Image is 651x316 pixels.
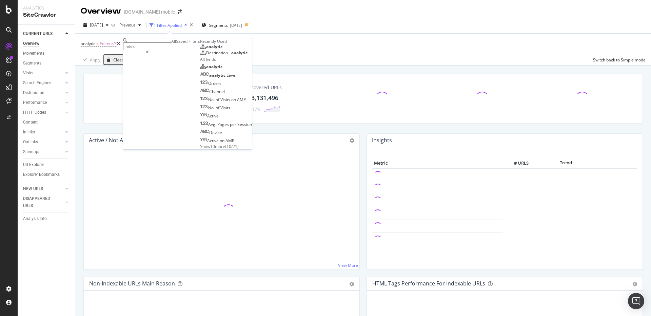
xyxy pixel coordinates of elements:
[200,144,225,149] span: Show 10 more
[350,138,354,143] i: Options
[23,50,44,57] div: Movements
[81,20,111,31] button: [DATE]
[23,79,63,87] a: Search Engines
[590,54,646,65] button: Switch back to Simple mode
[23,60,41,67] div: Segments
[209,130,222,135] span: Device
[190,23,193,27] div: times
[23,30,53,37] div: CURRENT URLS
[117,22,136,28] span: Previous
[208,80,221,86] span: Orders
[632,282,637,286] div: gear
[207,113,219,119] span: Active
[23,138,38,146] div: Outlinks
[206,50,229,56] span: Destination
[23,185,63,192] a: NEW URLS
[23,161,44,168] div: Url Explorer
[23,40,39,47] div: Overview
[226,72,236,78] span: Level
[231,50,248,56] span: analytic
[150,20,190,31] button: 1 Filter Applied
[23,129,63,136] a: Inlinks
[23,215,47,222] div: Analysis Info
[113,57,123,63] div: Clear
[89,136,149,145] h4: Active / Not Active URLs
[154,22,182,28] div: 1 Filter Applied
[209,22,228,28] span: Segments
[81,5,121,17] div: Overview
[103,54,124,65] button: Clear
[23,148,40,155] div: Sitemaps
[206,64,222,70] span: analytic
[23,148,63,155] a: Sitemaps
[208,122,217,127] span: Avg.
[117,20,144,31] button: Previous
[23,109,46,116] div: HTTP Codes
[199,20,245,31] button: Segments[DATE]
[209,72,226,78] span: analytic
[23,161,70,168] a: Url Explorer
[23,50,70,57] a: Movements
[23,30,63,37] a: CURRENT URLS
[23,171,60,178] div: Explorer Bookmarks
[246,106,260,112] div: +0.17%
[120,40,147,48] button: Add Filter
[100,39,117,49] span: Editeur/*
[90,22,103,28] span: 2025 Aug. 1st
[220,138,225,144] span: on
[123,42,171,50] input: Search by field name
[23,215,70,222] a: Analysis Info
[225,144,239,149] span: ( 10 / 21 )
[23,79,51,87] div: Search Engines
[338,262,358,268] a: View More
[23,195,57,209] div: DISAPPEARED URLS
[81,41,95,47] span: analytic
[216,105,220,111] span: of
[23,11,70,19] div: SiteCrawler
[23,40,70,47] a: Overview
[209,89,225,94] span: Channel
[178,10,182,14] div: arrow-right-arrow-left
[230,122,237,127] span: per
[23,89,63,96] a: Distribution
[225,138,234,144] span: AMP
[372,280,485,287] div: HTML Tags Performance for Indexable URLs
[229,50,231,56] span: -
[89,280,175,287] div: Non-Indexable URLs Main Reason
[220,105,230,111] span: Visits
[206,44,222,50] span: analytic
[230,22,242,28] div: [DATE]
[200,56,252,62] div: All fields
[220,97,231,103] span: Visits
[244,84,282,91] div: Discovered URLs
[81,54,100,65] button: Apply
[237,122,252,127] span: Session
[176,38,200,44] div: Saved Filters
[23,70,33,77] div: Visits
[231,97,237,103] span: on
[23,109,63,116] a: HTTP Codes
[23,138,63,146] a: Outlinks
[208,97,216,103] span: No.
[23,99,47,106] div: Performance
[207,138,220,144] span: Active
[124,8,175,15] div: [DOMAIN_NAME] mobile
[23,171,70,178] a: Explorer Bookmarks
[208,105,216,111] span: No.
[171,38,176,44] div: All
[23,119,70,126] a: Content
[23,119,38,126] div: Content
[23,60,70,67] a: Segments
[372,136,392,145] h4: Insights
[23,70,63,77] a: Visits
[23,195,63,209] a: DISAPPEARED URLS
[111,22,117,28] span: vs
[349,282,354,286] div: gear
[372,158,503,168] th: Metric
[23,5,70,11] div: Analytics
[90,57,100,63] div: Apply
[23,185,43,192] div: NEW URLS
[217,122,230,127] span: Pages
[503,158,530,168] th: # URLS
[23,129,35,136] div: Inlinks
